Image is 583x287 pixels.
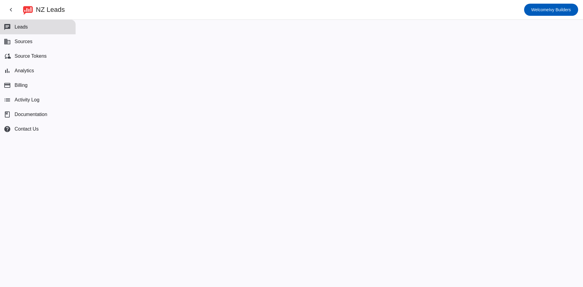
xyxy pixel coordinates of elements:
span: Activity Log [15,97,39,103]
mat-icon: business [4,38,11,45]
div: NZ Leads [36,5,65,14]
span: Source Tokens [15,53,47,59]
span: Contact Us [15,126,39,132]
mat-icon: chat [4,23,11,31]
mat-icon: list [4,96,11,104]
mat-icon: help [4,125,11,133]
button: WelcomeIvy Builders [524,4,578,16]
img: logo [23,5,33,15]
span: Sources [15,39,32,44]
span: Welcome [531,7,549,12]
mat-icon: payment [4,82,11,89]
span: Ivy Builders [531,5,571,14]
mat-icon: bar_chart [4,67,11,74]
mat-icon: chevron_left [7,6,15,13]
mat-icon: cloud_sync [4,53,11,60]
span: Billing [15,83,28,88]
span: book [4,111,11,118]
span: Leads [15,24,28,30]
span: Documentation [15,112,47,117]
span: Analytics [15,68,34,73]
